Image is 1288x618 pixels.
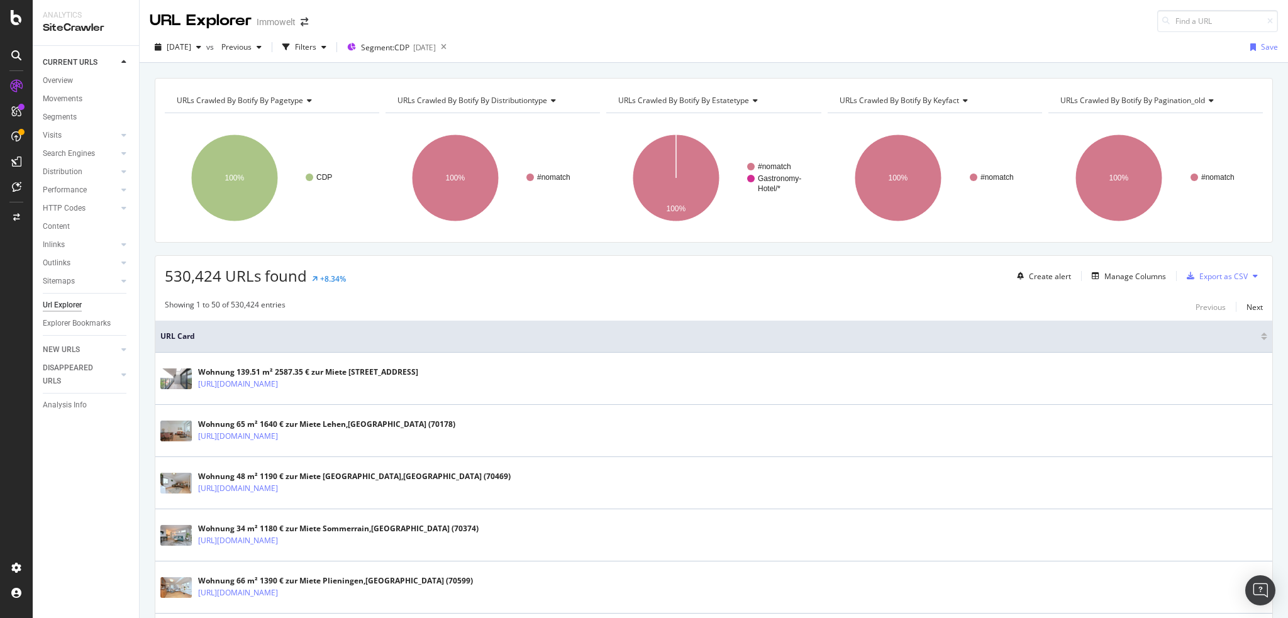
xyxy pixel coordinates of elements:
text: CDP [316,173,332,182]
button: Segment:CDP[DATE] [342,37,436,57]
div: [DATE] [413,42,436,53]
img: main image [160,421,192,441]
button: Save [1245,37,1278,57]
div: Search Engines [43,147,95,160]
div: Segments [43,111,77,124]
a: HTTP Codes [43,202,118,215]
text: 100% [1109,174,1128,182]
img: main image [160,525,192,546]
div: Wohnung 65 m² 1640 € zur Miete Lehen,[GEOGRAPHIC_DATA] (70178) [198,419,455,430]
img: main image [160,473,192,494]
span: URLs Crawled By Botify By distributiontype [397,95,547,106]
div: Wohnung 66 m² 1390 € zur Miete Plieningen,[GEOGRAPHIC_DATA] (70599) [198,575,473,587]
a: Content [43,220,130,233]
a: Outlinks [43,257,118,270]
input: Find a URL [1157,10,1278,32]
button: Create alert [1012,266,1071,286]
button: Previous [1196,299,1226,314]
div: Export as CSV [1199,271,1248,282]
span: URL Card [160,331,1258,342]
div: Filters [295,41,316,52]
span: 530,424 URLs found [165,265,307,286]
img: main image [160,577,192,598]
svg: A chart. [386,123,598,233]
div: Movements [43,92,82,106]
h4: URLs Crawled By Botify By estatetype [616,91,809,111]
div: Analytics [43,10,129,21]
a: Segments [43,111,130,124]
h4: URLs Crawled By Botify By distributiontype [395,91,589,111]
div: Outlinks [43,257,70,270]
div: +8.34% [320,273,346,284]
a: NEW URLS [43,343,118,356]
h4: URLs Crawled By Botify By pagination_old [1058,91,1252,111]
button: Filters [277,37,331,57]
span: Previous [216,41,252,52]
button: Previous [216,37,267,57]
img: main image [160,368,192,389]
text: 100% [667,204,686,213]
div: Previous [1196,302,1226,312]
div: arrow-right-arrow-left [301,18,308,26]
div: DISAPPEARED URLS [43,361,106,388]
div: CURRENT URLS [43,56,97,69]
a: Search Engines [43,147,118,160]
text: 100% [225,174,245,182]
a: Performance [43,184,118,197]
div: Save [1261,41,1278,52]
div: Immowelt [257,16,296,28]
div: Showing 1 to 50 of 530,424 entries [165,299,286,314]
text: 100% [888,174,908,182]
button: [DATE] [150,37,206,57]
text: Hotel/* [758,184,780,193]
text: #nomatch [758,162,791,171]
div: Performance [43,184,87,197]
text: #nomatch [980,173,1014,182]
div: Next [1246,302,1263,312]
div: Distribution [43,165,82,179]
svg: A chart. [1048,123,1263,233]
div: Open Intercom Messenger [1245,575,1275,605]
a: Overview [43,74,130,87]
a: Movements [43,92,130,106]
a: Sitemaps [43,275,118,288]
svg: A chart. [165,123,377,233]
span: URLs Crawled By Botify By pagetype [177,95,303,106]
a: [URL][DOMAIN_NAME] [198,378,278,390]
a: [URL][DOMAIN_NAME] [198,587,278,599]
text: Gastronomy- [758,174,801,183]
span: URLs Crawled By Botify By estatetype [618,95,749,106]
text: #nomatch [537,173,570,182]
a: Visits [43,129,118,142]
button: Manage Columns [1087,268,1166,284]
div: Wohnung 48 m² 1190 € zur Miete [GEOGRAPHIC_DATA],[GEOGRAPHIC_DATA] (70469) [198,471,511,482]
a: Url Explorer [43,299,130,312]
div: Wohnung 34 m² 1180 € zur Miete Sommerrain,[GEOGRAPHIC_DATA] (70374) [198,523,479,534]
span: 2025 Aug. 29th [167,41,191,52]
div: Explorer Bookmarks [43,317,111,330]
h4: URLs Crawled By Botify By keyfact [837,91,1031,111]
a: [URL][DOMAIN_NAME] [198,534,278,547]
div: Content [43,220,70,233]
button: Next [1246,299,1263,314]
div: Sitemaps [43,275,75,288]
a: Analysis Info [43,399,130,412]
a: DISAPPEARED URLS [43,361,118,388]
div: NEW URLS [43,343,80,356]
span: Segment: CDP [361,42,409,53]
a: Distribution [43,165,118,179]
div: A chart. [828,123,1042,233]
a: CURRENT URLS [43,56,118,69]
h4: URLs Crawled By Botify By pagetype [174,91,368,111]
div: Visits [43,129,62,142]
a: [URL][DOMAIN_NAME] [198,482,278,495]
div: Analysis Info [43,399,87,412]
div: SiteCrawler [43,21,129,35]
a: Inlinks [43,238,118,251]
div: Url Explorer [43,299,82,312]
svg: A chart. [606,123,819,233]
div: Wohnung 139.51 m² 2587.35 € zur Miete [STREET_ADDRESS] [198,367,418,378]
span: URLs Crawled By Botify By pagination_old [1060,95,1205,106]
div: HTTP Codes [43,202,86,215]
